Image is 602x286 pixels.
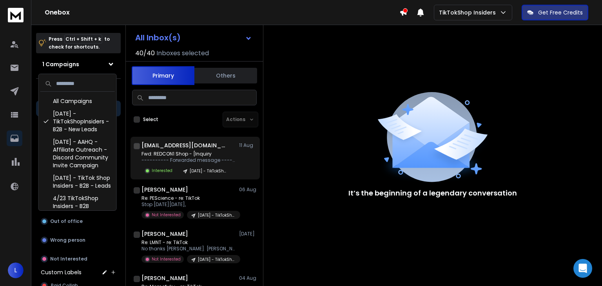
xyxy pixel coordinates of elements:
[141,230,188,238] h1: [PERSON_NAME]
[64,34,102,43] span: Ctrl + Shift + k
[8,8,24,22] img: logo
[40,192,115,212] div: 4/23 TikTokShop Insiders - B2B
[42,60,79,68] h1: 1 Campaigns
[538,9,583,16] p: Get Free Credits
[152,256,181,262] p: Not Interested
[40,107,115,136] div: [DATE] - TikTokShopInsiders - B2B - New Leads
[141,186,188,194] h1: [PERSON_NAME]
[239,186,257,193] p: 06 Aug
[141,201,236,208] p: Stop [DATE][DATE],
[348,188,517,199] p: It’s the beginning of a legendary conversation
[141,141,228,149] h1: [EMAIL_ADDRESS][DOMAIN_NAME]
[40,172,115,192] div: [DATE] - TikTok Shop Insiders - B2B - Leads
[239,142,257,148] p: 11 Aug
[194,67,257,84] button: Others
[573,259,592,278] div: Open Intercom Messenger
[8,262,24,278] span: L
[190,168,227,174] p: [DATE] - TikTokShopInsiders - B2B - New Leads
[152,212,181,218] p: Not Interested
[45,8,399,17] h1: Onebox
[36,85,121,96] h3: Filters
[40,95,115,107] div: All Campaigns
[50,237,85,243] p: Wrong person
[132,66,194,85] button: Primary
[141,157,236,163] p: ---------- Forwarded message --------- From: [PERSON_NAME]
[156,49,209,58] h3: Inboxes selected
[439,9,499,16] p: TikTokShop Insiders
[50,256,87,262] p: Not Interested
[239,275,257,281] p: 04 Aug
[198,212,236,218] p: [DATE] - TikTokShopInsiders - B2B - New Leads
[50,218,83,224] p: Out of office
[40,136,115,172] div: [DATE] - AAHQ - Affiliate Outreach - Discord Community Invite Campaign
[239,231,257,237] p: [DATE]
[41,268,82,276] h3: Custom Labels
[135,49,155,58] span: 40 / 40
[141,239,236,246] p: Re: LMNT - re: TikTok
[141,195,236,201] p: Re: PEScience - re: TikTok
[198,257,236,262] p: [DATE] - TikTokShopInsiders - B2B - New Leads
[141,151,236,157] p: Fwd: REDCON1 Shop - [Inquiry
[141,274,188,282] h1: [PERSON_NAME]
[49,35,110,51] p: Press to check for shortcuts.
[135,34,181,42] h1: All Inbox(s)
[143,116,158,123] label: Select
[152,168,172,174] p: Interested
[141,246,236,252] p: No thanks [PERSON_NAME]. [PERSON_NAME]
